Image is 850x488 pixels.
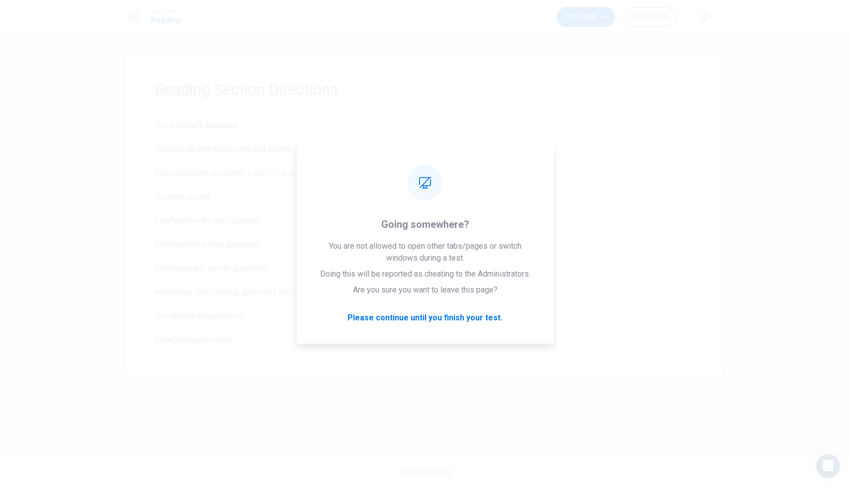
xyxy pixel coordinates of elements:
[623,7,677,27] button: 00:20:00
[151,7,181,14] span: Level Test
[171,240,190,249] b: Back
[185,144,227,154] b: 20 minutes
[641,13,668,21] span: 00:20:00
[185,311,227,321] b: 20 minutes
[198,120,237,130] b: 1 passage
[556,7,615,27] button: Continue
[398,469,452,477] span: © Copyright 2025
[171,216,189,225] b: Next
[171,335,205,345] b: Continue
[155,80,695,99] h1: Reading Section Directions
[151,14,181,26] h1: Reading
[155,119,695,346] span: You will read . You have to read and answer questions. Most questions are worth 1 point. The last...
[171,264,199,273] b: Review
[816,454,840,478] div: Open Intercom Messenger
